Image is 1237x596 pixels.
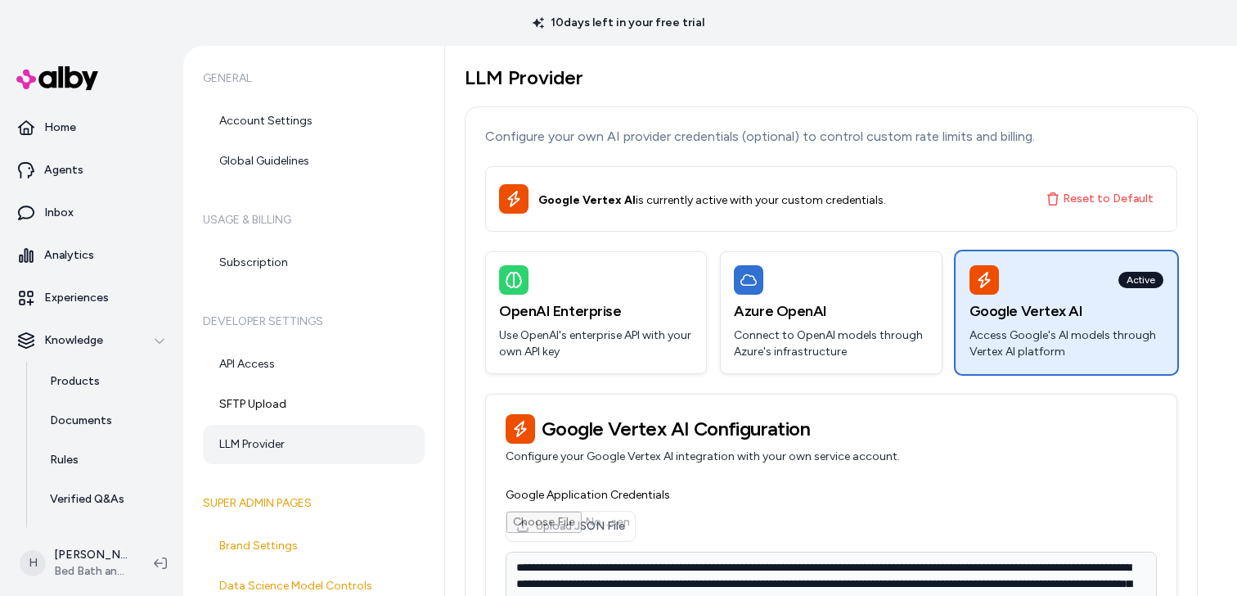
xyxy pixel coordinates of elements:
div: is currently active with your custom credentials. [538,192,1027,209]
p: Home [44,120,76,136]
a: Account Settings [203,102,425,141]
p: 10 days left in your free trial [523,15,714,31]
h3: OpenAI Enterprise [499,300,693,323]
strong: Google Vertex AI [538,193,636,207]
a: Documents [34,401,177,440]
a: Inbox [7,193,177,233]
button: H[PERSON_NAME]Bed Bath and Beyond [10,537,141,589]
p: Connect to OpenAI models through Azure's infrastructure [734,327,928,360]
h3: Google Vertex AI [969,300,1163,323]
a: SFTP Upload [203,385,425,424]
h6: Super Admin Pages [203,481,425,526]
button: Reset to Default [1037,184,1163,214]
p: Analytics [44,247,94,264]
p: Experiences [44,290,109,306]
button: Knowledge [7,321,177,360]
p: Configure your own AI provider credentials (optional) to control custom rate limits and billing. [485,127,1177,147]
a: API Access [203,345,425,384]
h3: Google Vertex AI Configuration [506,414,1157,444]
a: Products [34,362,177,401]
h6: Usage & Billing [203,197,425,243]
p: Agents [44,162,83,178]
a: Agents [7,151,177,190]
p: Rules [50,452,79,468]
p: Knowledge [44,332,103,349]
a: LLM Provider [203,425,425,464]
p: Verified Q&As [50,491,124,508]
span: H [20,550,46,576]
p: Configure your Google Vertex AI integration with your own service account. [506,449,1157,465]
h3: Azure OpenAI [734,300,928,323]
input: Upload JSON File [506,512,635,541]
a: Brand Settings [203,526,425,566]
span: Bed Bath and Beyond [54,563,128,580]
p: Use OpenAI's enterprise API with your own API key [499,327,693,360]
a: Rules [34,440,177,480]
a: Global Guidelines [203,142,425,181]
img: alby Logo [16,66,98,90]
p: Access Google's AI models through Vertex AI platform [969,327,1163,360]
a: Analytics [7,236,177,275]
a: Verified Q&As [34,480,177,519]
label: Google Application Credentials [506,488,670,502]
p: Inbox [44,205,74,221]
div: Active [1118,272,1163,288]
a: Subscription [203,243,425,282]
label: Upload JSON File [506,511,636,542]
a: Experiences [7,278,177,318]
a: Home [7,108,177,147]
p: [PERSON_NAME] [54,547,128,563]
h6: General [203,56,425,102]
p: Products [50,373,100,390]
h1: LLM Provider [465,65,1198,90]
p: Documents [50,413,112,429]
h6: Developer Settings [203,299,425,345]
